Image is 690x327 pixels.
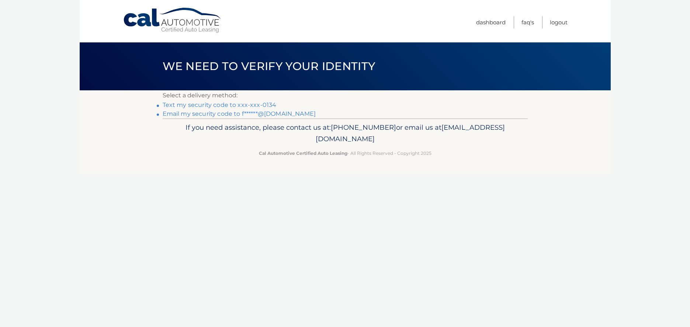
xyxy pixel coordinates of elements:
[259,150,347,156] strong: Cal Automotive Certified Auto Leasing
[167,149,523,157] p: - All Rights Reserved - Copyright 2025
[476,16,506,28] a: Dashboard
[167,122,523,145] p: If you need assistance, please contact us at: or email us at
[163,101,277,108] a: Text my security code to xxx-xxx-0134
[550,16,568,28] a: Logout
[163,110,316,117] a: Email my security code to f******@[DOMAIN_NAME]
[163,90,528,101] p: Select a delivery method:
[521,16,534,28] a: FAQ's
[331,123,396,132] span: [PHONE_NUMBER]
[123,7,222,34] a: Cal Automotive
[163,59,375,73] span: We need to verify your identity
